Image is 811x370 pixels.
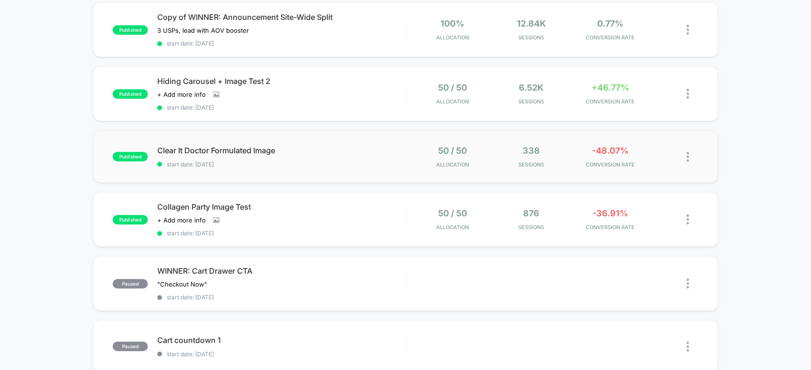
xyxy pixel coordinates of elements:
[157,294,405,301] span: start date: [DATE]
[113,25,148,35] span: published
[157,335,405,345] span: Cart countdown 1
[113,279,148,288] span: paused
[494,224,568,231] span: Sessions
[157,161,405,168] span: start date: [DATE]
[494,34,568,41] span: Sessions
[687,89,689,99] img: close
[438,83,467,92] span: 50 / 50
[519,83,544,92] span: 6.52k
[436,98,469,105] span: Allocation
[687,278,689,288] img: close
[592,208,628,218] span: -36.91%
[157,146,405,155] span: Clear It Doctor Formulated Image
[573,98,647,105] span: CONVERSION RATE
[113,152,148,161] span: published
[687,342,689,351] img: close
[438,146,467,156] span: 50 / 50
[517,18,546,28] span: 12.84k
[157,351,405,358] span: start date: [DATE]
[157,104,405,111] span: start date: [DATE]
[523,208,539,218] span: 876
[157,76,405,86] span: Hiding Carousel + Image Test 2
[687,214,689,224] img: close
[157,202,405,212] span: Collagen Party Image Test
[573,224,647,231] span: CONVERSION RATE
[157,91,206,98] span: + Add more info
[438,208,467,218] span: 50 / 50
[157,216,206,224] span: + Add more info
[113,342,148,351] span: paused
[687,152,689,162] img: close
[157,40,405,47] span: start date: [DATE]
[592,83,629,92] span: +46.77%
[157,27,249,34] span: 3 USPs, lead with AOV booster
[436,224,469,231] span: Allocation
[573,34,647,41] span: CONVERSION RATE
[113,215,148,224] span: published
[157,280,207,288] span: "Checkout Now"
[573,161,647,168] span: CONVERSION RATE
[436,34,469,41] span: Allocation
[436,161,469,168] span: Allocation
[157,230,405,237] span: start date: [DATE]
[523,146,540,156] span: 338
[687,25,689,35] img: close
[440,18,464,28] span: 100%
[157,12,405,22] span: Copy of WINNER: Announcement Site-Wide Split
[113,89,148,99] span: published
[494,98,568,105] span: Sessions
[494,161,568,168] span: Sessions
[157,266,405,276] span: WINNER: Cart Drawer CTA
[592,146,629,156] span: -48.07%
[597,18,623,28] span: 0.77%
